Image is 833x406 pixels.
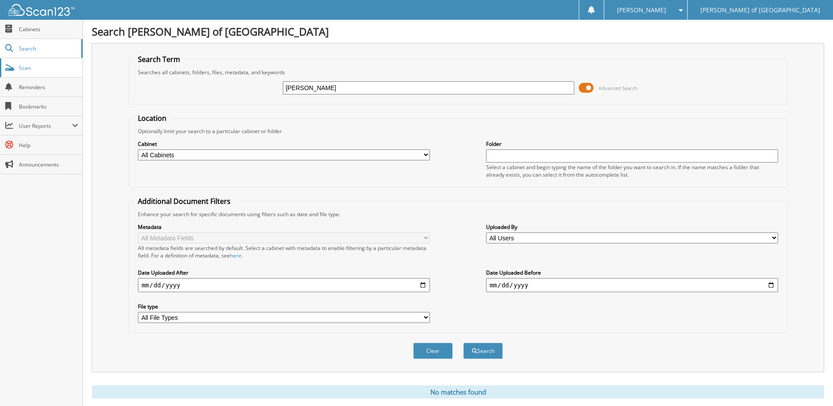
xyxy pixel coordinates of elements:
h1: Search [PERSON_NAME] of [GEOGRAPHIC_DATA] [92,24,824,39]
div: Enhance your search for specific documents using filters such as date and file type. [133,210,782,218]
div: Optionally limit your search to a particular cabinet or folder [133,127,782,135]
span: Bookmarks [19,103,78,110]
div: Select a cabinet and begin typing the name of the folder you want to search in. If the name match... [486,163,778,178]
input: end [486,278,778,292]
span: Help [19,141,78,149]
div: Searches all cabinets, folders, files, metadata, and keywords [133,69,782,76]
label: Date Uploaded Before [486,269,778,276]
label: File type [138,303,430,310]
span: [PERSON_NAME] [617,7,666,13]
label: Metadata [138,223,430,231]
span: Reminders [19,83,78,91]
span: Scan [19,64,78,72]
span: Search [19,45,77,52]
div: All metadata fields are searched by default. Select a cabinet with metadata to enable filtering b... [138,244,430,259]
span: [PERSON_NAME] of [GEOGRAPHIC_DATA] [700,7,820,13]
label: Date Uploaded After [138,269,430,276]
a: here [230,252,242,259]
span: Announcements [19,161,78,168]
div: No matches found [92,385,824,399]
label: Cabinet [138,140,430,148]
button: Search [463,343,503,359]
iframe: Chat Widget [789,364,833,406]
span: Advanced Search [599,85,638,91]
span: Cabinets [19,25,78,33]
button: Clear [413,343,453,359]
label: Folder [486,140,778,148]
legend: Search Term [133,54,184,64]
span: User Reports [19,122,72,130]
input: start [138,278,430,292]
img: scan123-logo-white.svg [9,4,75,16]
legend: Additional Document Filters [133,196,235,206]
label: Uploaded By [486,223,778,231]
legend: Location [133,113,171,123]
